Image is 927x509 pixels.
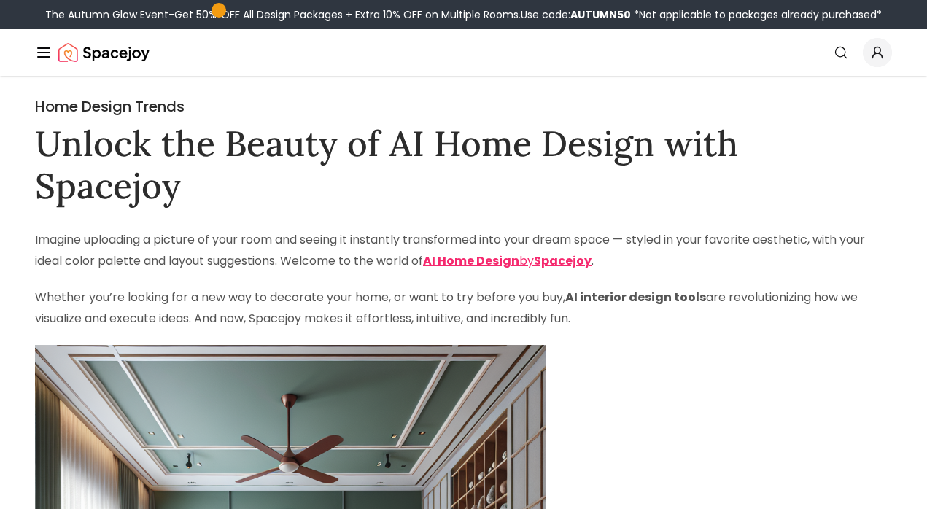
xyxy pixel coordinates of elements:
p: Imagine uploading a picture of your room and seeing it instantly transformed into your dream spac... [35,230,892,272]
strong: AI Home Design [423,252,519,269]
nav: Global [35,29,892,76]
a: AI Home DesignbySpacejoy [423,252,592,269]
h1: Unlock the Beauty of AI Home Design with Spacejoy [35,123,892,206]
div: The Autumn Glow Event-Get 50% OFF All Design Packages + Extra 10% OFF on Multiple Rooms. [45,7,882,22]
strong: Spacejoy [534,252,592,269]
b: AUTUMN50 [570,7,631,22]
a: Spacejoy [58,38,150,67]
span: Use code: [521,7,631,22]
h2: Home Design Trends [35,96,892,117]
p: Whether you’re looking for a new way to decorate your home, or want to try before you buy, are re... [35,287,892,330]
span: *Not applicable to packages already purchased* [631,7,882,22]
img: Spacejoy Logo [58,38,150,67]
strong: AI interior design tools [565,289,706,306]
